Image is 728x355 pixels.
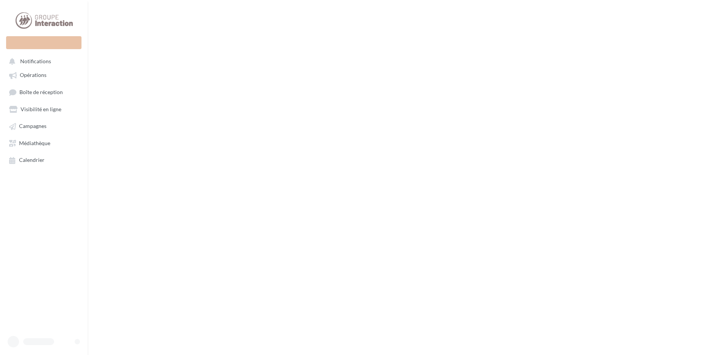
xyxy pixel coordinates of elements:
[5,68,83,82] a: Opérations
[21,106,61,112] span: Visibilité en ligne
[6,36,81,49] div: Nouvelle campagne
[5,136,83,150] a: Médiathèque
[20,58,51,64] span: Notifications
[19,157,45,163] span: Calendrier
[19,123,46,130] span: Campagnes
[19,89,63,95] span: Boîte de réception
[5,119,83,133] a: Campagnes
[5,102,83,116] a: Visibilité en ligne
[20,72,46,78] span: Opérations
[19,140,50,146] span: Médiathèque
[5,153,83,166] a: Calendrier
[5,85,83,99] a: Boîte de réception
